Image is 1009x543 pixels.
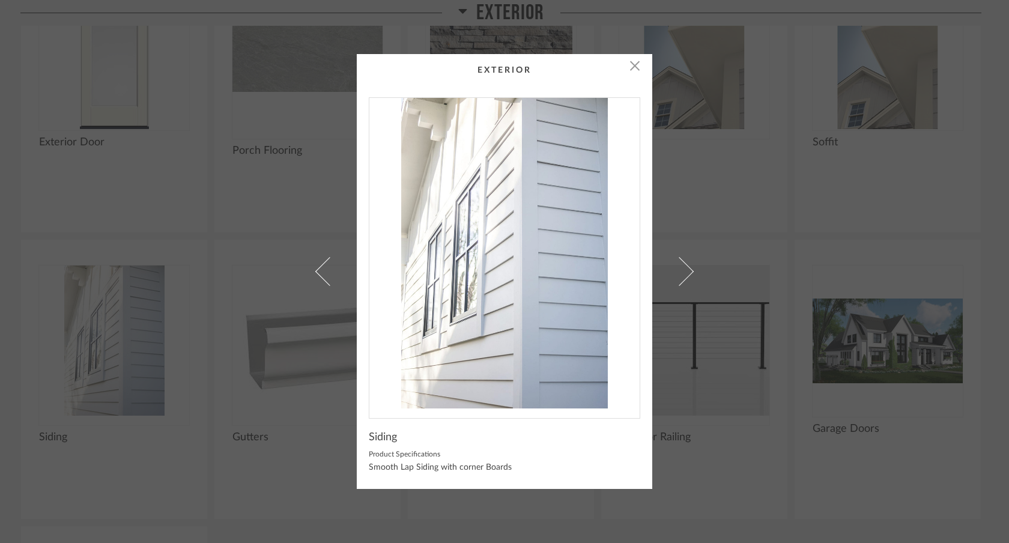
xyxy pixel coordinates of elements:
label: Product Specifications [369,449,640,458]
button: Close [623,54,647,78]
img: 7b22a9da-2e2d-4987-9e54-fee36020b2d5_1000x1000.jpg [369,98,640,408]
div: 0 [369,98,640,408]
span: Siding [369,431,397,444]
div: Smooth Lap Siding with corner Boards [369,463,640,473]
